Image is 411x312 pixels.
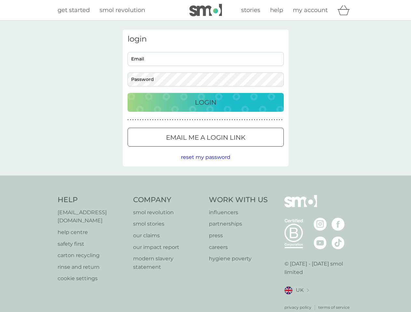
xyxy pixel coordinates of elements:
[239,118,240,122] p: ●
[209,254,268,263] a: hygiene poverty
[140,118,141,122] p: ●
[100,6,145,15] a: smol revolution
[318,304,349,310] a: terms of service
[267,118,268,122] p: ●
[281,118,282,122] p: ●
[259,118,260,122] p: ●
[58,274,127,283] a: cookie settings
[133,208,202,217] a: smol revolution
[181,154,230,160] span: reset my password
[293,6,328,14] span: my account
[269,118,270,122] p: ●
[256,118,258,122] p: ●
[142,118,144,122] p: ●
[166,132,245,143] p: Email me a login link
[162,118,163,122] p: ●
[296,286,304,294] span: UK
[209,208,268,217] a: influencers
[244,118,245,122] p: ●
[130,118,131,122] p: ●
[284,260,354,276] p: © [DATE] - [DATE] smol limited
[284,304,311,310] p: privacy policy
[133,254,202,271] a: modern slavery statement
[132,118,134,122] p: ●
[247,118,248,122] p: ●
[241,6,260,14] span: stories
[167,118,169,122] p: ●
[165,118,166,122] p: ●
[237,118,238,122] p: ●
[177,118,178,122] p: ●
[332,218,345,231] img: visit the smol Facebook page
[58,240,127,248] a: safety first
[202,118,203,122] p: ●
[133,231,202,240] a: our claims
[147,118,149,122] p: ●
[314,236,327,249] img: visit the smol Youtube page
[279,118,280,122] p: ●
[128,118,129,122] p: ●
[284,195,317,217] img: smol
[189,4,222,16] img: smol
[199,118,201,122] p: ●
[264,118,265,122] p: ●
[217,118,218,122] p: ●
[219,118,221,122] p: ●
[332,236,345,249] img: visit the smol Tiktok page
[209,231,268,240] a: press
[307,289,309,292] img: select a new location
[185,118,186,122] p: ●
[194,118,196,122] p: ●
[241,118,243,122] p: ●
[209,118,211,122] p: ●
[133,243,202,252] a: our impact report
[189,118,191,122] p: ●
[232,118,233,122] p: ●
[133,220,202,228] a: smol stories
[241,6,260,15] a: stories
[271,118,273,122] p: ●
[145,118,146,122] p: ●
[187,118,188,122] p: ●
[254,118,255,122] p: ●
[170,118,171,122] p: ●
[128,128,284,147] button: Email me a login link
[58,208,127,225] a: [EMAIL_ADDRESS][DOMAIN_NAME]
[128,93,284,112] button: Login
[58,6,90,14] span: get started
[157,118,158,122] p: ●
[197,118,198,122] p: ●
[180,118,181,122] p: ●
[227,118,228,122] p: ●
[314,218,327,231] img: visit the smol Instagram page
[249,118,250,122] p: ●
[58,195,127,205] h4: Help
[234,118,235,122] p: ●
[195,97,216,108] p: Login
[224,118,226,122] p: ●
[181,153,230,162] button: reset my password
[209,220,268,228] a: partnerships
[100,6,145,14] span: smol revolution
[274,118,275,122] p: ●
[209,243,268,252] a: careers
[214,118,215,122] p: ●
[137,118,139,122] p: ●
[58,251,127,260] a: carton recycling
[174,118,176,122] p: ●
[276,118,278,122] p: ●
[58,263,127,271] p: rinse and return
[229,118,230,122] p: ●
[293,6,328,15] a: my account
